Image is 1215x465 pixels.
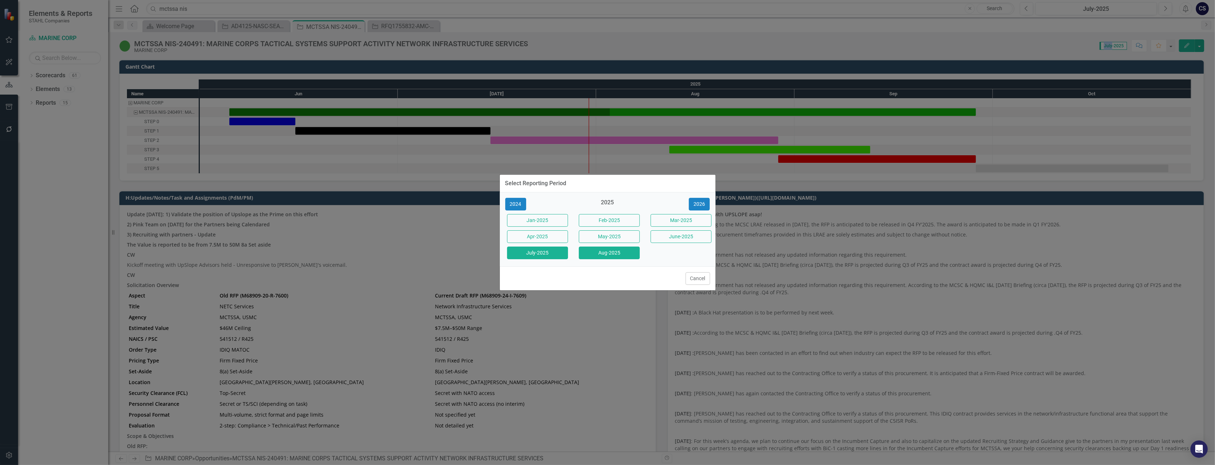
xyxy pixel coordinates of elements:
div: Open Intercom Messenger [1190,440,1208,458]
button: Cancel [686,272,710,285]
button: 2024 [505,198,526,210]
button: May-2025 [579,230,640,243]
button: Aug-2025 [579,247,640,259]
button: 2026 [689,198,710,210]
div: 2025 [577,199,638,210]
button: Feb-2025 [579,214,640,227]
button: July-2025 [507,247,568,259]
button: Apr-2025 [507,230,568,243]
button: June-2025 [651,230,712,243]
button: Jan-2025 [507,214,568,227]
button: Mar-2025 [651,214,712,227]
div: Select Reporting Period [505,180,567,187]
